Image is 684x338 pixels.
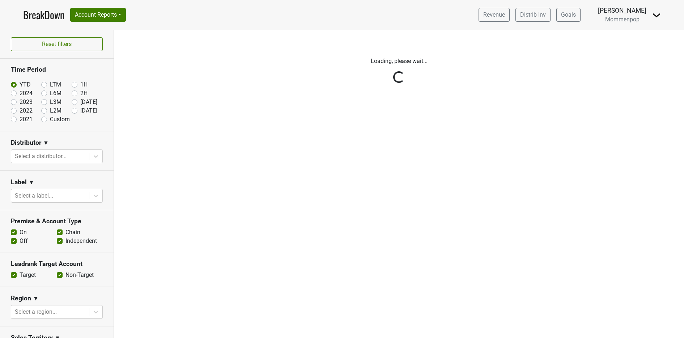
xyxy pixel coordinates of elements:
[70,8,126,22] button: Account Reports
[198,57,600,66] p: Loading, please wait...
[652,11,661,20] img: Dropdown Menu
[556,8,581,22] a: Goals
[23,7,64,22] a: BreakDown
[598,6,646,15] div: [PERSON_NAME]
[515,8,551,22] a: Distrib Inv
[479,8,510,22] a: Revenue
[605,16,640,23] span: Mommenpop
